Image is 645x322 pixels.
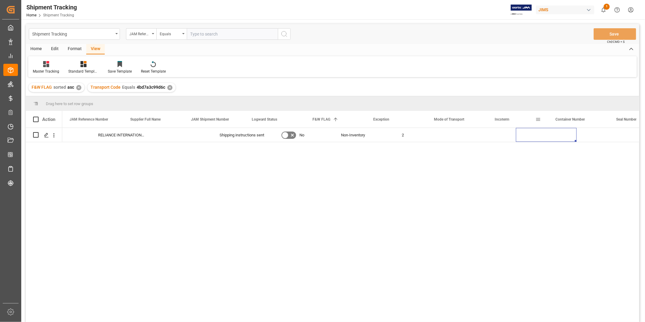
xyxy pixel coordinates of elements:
div: JAM Reference Number [129,30,150,37]
span: 4bd7a3c99d6c [137,85,165,90]
span: F&W FLAG [32,85,52,90]
button: Help Center [610,3,624,17]
div: Save Template [108,69,132,74]
button: open menu [29,28,120,40]
div: Edit [46,44,63,54]
button: open menu [126,28,156,40]
span: JAM Shipment Number [191,117,229,122]
span: Equals [122,85,135,90]
a: Home [26,13,36,17]
span: JAM Reference Number [70,117,108,122]
span: Exception [373,117,389,122]
span: sorted [53,85,66,90]
span: asc [67,85,74,90]
div: Reset Template [141,69,166,74]
div: Non-Inventory [341,128,387,142]
span: Logward Status [252,117,277,122]
div: JIMS [536,5,594,14]
div: ✕ [76,85,81,90]
div: Standard Templates [68,69,99,74]
span: Incoterm [495,117,509,122]
button: show 1 new notifications [597,3,610,17]
div: ✕ [167,85,172,90]
div: View [86,44,105,54]
input: Type to search [187,28,278,40]
span: 1 [604,4,610,10]
span: Drag here to set row groups [46,101,93,106]
div: RELIANCE INTERNATIONAL - 212 [91,128,152,142]
span: Mode of Transport [434,117,464,122]
div: Home [26,44,46,54]
div: Press SPACE to select this row. [26,128,62,142]
div: 2 [394,128,455,142]
span: Seal Number [616,117,636,122]
div: Format [63,44,86,54]
span: Container Number [555,117,585,122]
span: Transport Code [90,85,121,90]
div: Master Tracking [33,69,59,74]
div: Equals [160,30,180,37]
div: Shipment Tracking [26,3,77,12]
img: Exertis%20JAM%20-%20Email%20Logo.jpg_1722504956.jpg [511,5,532,15]
div: Action [42,117,55,122]
span: Ctrl/CMD + S [607,39,625,44]
span: Supplier Full Name [130,117,161,122]
div: Shipping instructions sent [220,128,266,142]
span: F&W FLAG [312,117,330,122]
button: open menu [156,28,187,40]
button: JIMS [536,4,597,15]
button: search button [278,28,291,40]
div: Shipment Tracking [32,30,113,37]
span: No [299,128,304,142]
button: Save [594,28,636,40]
